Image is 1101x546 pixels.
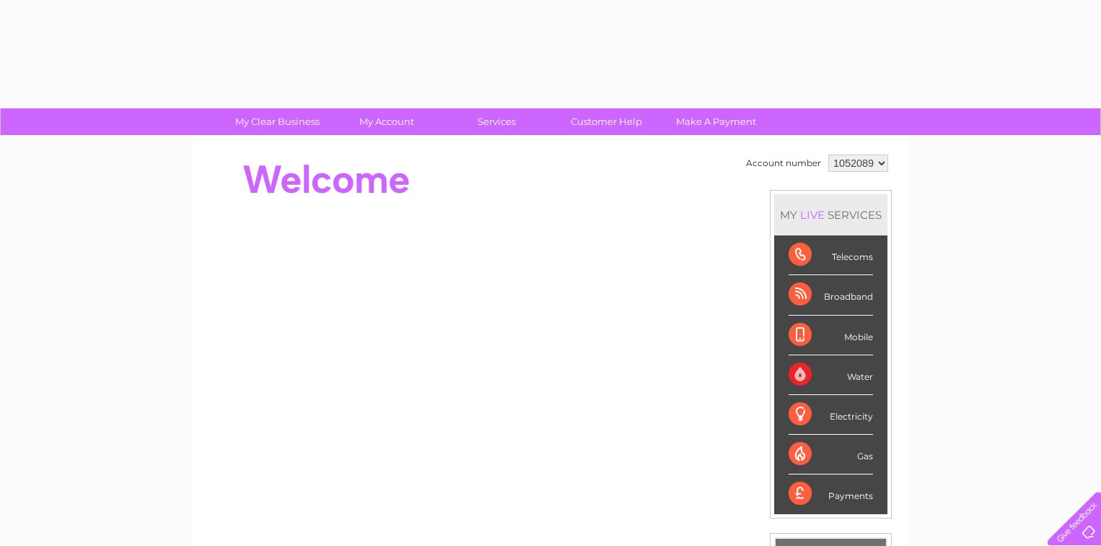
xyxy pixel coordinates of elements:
a: My Account [328,108,447,135]
div: Payments [789,474,873,513]
div: Water [789,355,873,395]
div: Broadband [789,275,873,315]
div: Telecoms [789,235,873,275]
a: My Clear Business [218,108,337,135]
a: Customer Help [547,108,666,135]
td: Account number [742,151,825,175]
div: Electricity [789,395,873,435]
a: Make A Payment [657,108,776,135]
div: Mobile [789,316,873,355]
div: Gas [789,435,873,474]
a: Services [437,108,556,135]
div: MY SERVICES [774,194,887,235]
div: LIVE [797,208,828,222]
